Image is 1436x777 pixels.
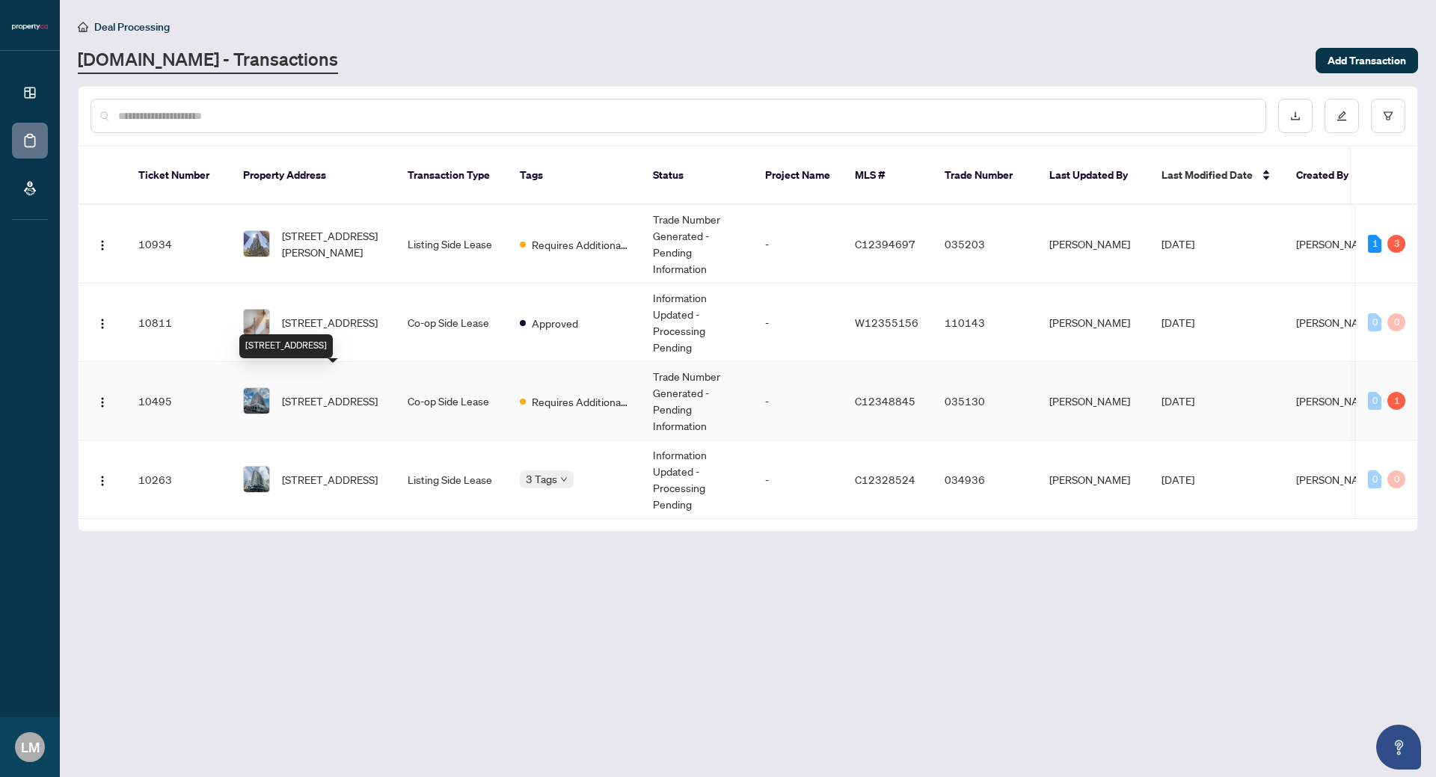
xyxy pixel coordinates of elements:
[396,283,508,362] td: Co-op Side Lease
[1296,473,1377,486] span: [PERSON_NAME]
[1162,167,1253,183] span: Last Modified Date
[1368,313,1381,331] div: 0
[12,22,48,31] img: logo
[753,283,843,362] td: -
[532,315,578,331] span: Approved
[855,473,915,486] span: C12328524
[78,22,88,32] span: home
[96,239,108,251] img: Logo
[641,205,753,283] td: Trade Number Generated - Pending Information
[641,440,753,519] td: Information Updated - Processing Pending
[1368,235,1381,253] div: 1
[1162,237,1194,251] span: [DATE]
[1037,440,1150,519] td: [PERSON_NAME]
[244,310,269,335] img: thumbnail-img
[1037,205,1150,283] td: [PERSON_NAME]
[282,314,378,331] span: [STREET_ADDRESS]
[282,471,378,488] span: [STREET_ADDRESS]
[1371,99,1405,133] button: filter
[244,231,269,257] img: thumbnail-img
[1387,313,1405,331] div: 0
[933,147,1037,205] th: Trade Number
[244,467,269,492] img: thumbnail-img
[532,236,629,253] span: Requires Additional Docs
[1368,392,1381,410] div: 0
[753,362,843,440] td: -
[90,232,114,256] button: Logo
[126,362,231,440] td: 10495
[1296,316,1377,329] span: [PERSON_NAME]
[94,20,170,34] span: Deal Processing
[1368,470,1381,488] div: 0
[753,440,843,519] td: -
[396,205,508,283] td: Listing Side Lease
[282,393,378,409] span: [STREET_ADDRESS]
[855,237,915,251] span: C12394697
[1162,316,1194,329] span: [DATE]
[1387,470,1405,488] div: 0
[1387,235,1405,253] div: 3
[1383,111,1393,121] span: filter
[641,283,753,362] td: Information Updated - Processing Pending
[1162,394,1194,408] span: [DATE]
[96,396,108,408] img: Logo
[753,147,843,205] th: Project Name
[933,362,1037,440] td: 035130
[282,227,384,260] span: [STREET_ADDRESS][PERSON_NAME]
[1296,394,1377,408] span: [PERSON_NAME]
[933,283,1037,362] td: 110143
[1376,725,1421,770] button: Open asap
[1037,147,1150,205] th: Last Updated By
[1337,111,1347,121] span: edit
[532,393,629,410] span: Requires Additional Docs
[90,467,114,491] button: Logo
[96,475,108,487] img: Logo
[855,394,915,408] span: C12348845
[1150,147,1284,205] th: Last Modified Date
[641,147,753,205] th: Status
[126,147,231,205] th: Ticket Number
[1316,48,1418,73] button: Add Transaction
[231,147,396,205] th: Property Address
[239,334,333,358] div: [STREET_ADDRESS]
[244,388,269,414] img: thumbnail-img
[78,47,338,74] a: [DOMAIN_NAME] - Transactions
[126,440,231,519] td: 10263
[1037,283,1150,362] td: [PERSON_NAME]
[90,310,114,334] button: Logo
[1296,237,1377,251] span: [PERSON_NAME]
[1290,111,1301,121] span: download
[396,362,508,440] td: Co-op Side Lease
[508,147,641,205] th: Tags
[90,389,114,413] button: Logo
[855,316,918,329] span: W12355156
[1162,473,1194,486] span: [DATE]
[96,318,108,330] img: Logo
[21,737,40,758] span: LM
[526,470,557,488] span: 3 Tags
[560,476,568,483] span: down
[1278,99,1313,133] button: download
[1387,392,1405,410] div: 1
[1325,99,1359,133] button: edit
[396,147,508,205] th: Transaction Type
[1037,362,1150,440] td: [PERSON_NAME]
[396,440,508,519] td: Listing Side Lease
[933,440,1037,519] td: 034936
[126,283,231,362] td: 10811
[1284,147,1374,205] th: Created By
[1328,49,1406,73] span: Add Transaction
[641,362,753,440] td: Trade Number Generated - Pending Information
[753,205,843,283] td: -
[933,205,1037,283] td: 035203
[843,147,933,205] th: MLS #
[126,205,231,283] td: 10934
